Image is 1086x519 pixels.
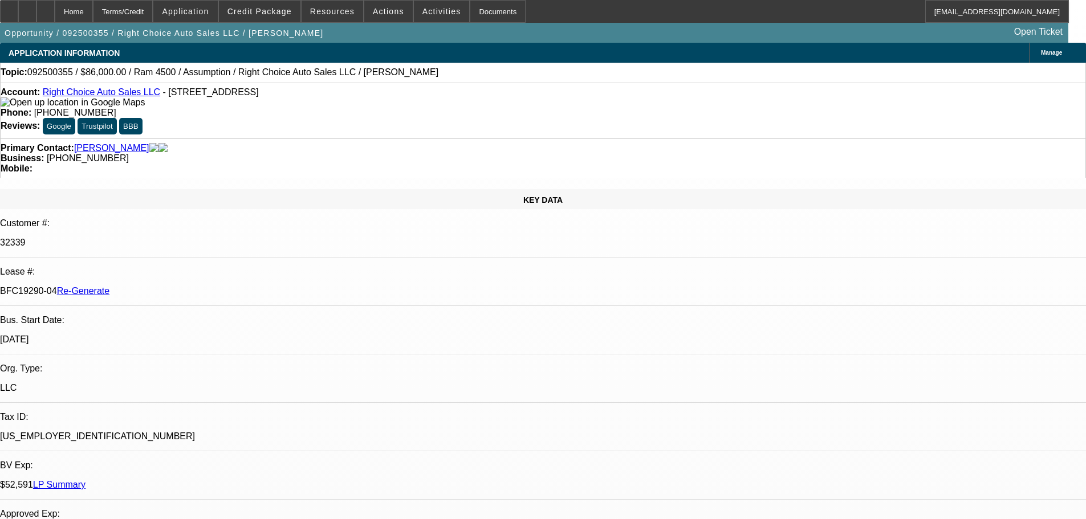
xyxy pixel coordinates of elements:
[414,1,470,22] button: Activities
[1,143,74,153] strong: Primary Contact:
[219,1,300,22] button: Credit Package
[1,97,145,108] img: Open up location in Google Maps
[364,1,413,22] button: Actions
[163,87,259,97] span: - [STREET_ADDRESS]
[1,87,40,97] strong: Account:
[1041,50,1062,56] span: Manage
[74,143,149,153] a: [PERSON_NAME]
[57,286,110,296] a: Re-Generate
[227,7,292,16] span: Credit Package
[34,108,116,117] span: [PHONE_NUMBER]
[310,7,355,16] span: Resources
[373,7,404,16] span: Actions
[33,480,86,489] a: LP Summary
[1,153,44,163] strong: Business:
[1,108,31,117] strong: Phone:
[1,97,145,107] a: View Google Maps
[9,48,120,58] span: APPLICATION INFORMATION
[523,195,563,205] span: KEY DATA
[153,1,217,22] button: Application
[162,7,209,16] span: Application
[158,143,168,153] img: linkedin-icon.png
[422,7,461,16] span: Activities
[302,1,363,22] button: Resources
[78,118,116,134] button: Trustpilot
[1,164,32,173] strong: Mobile:
[43,118,75,134] button: Google
[47,153,129,163] span: [PHONE_NUMBER]
[149,143,158,153] img: facebook-icon.png
[43,87,160,97] a: Right Choice Auto Sales LLC
[1,67,27,77] strong: Topic:
[1010,22,1067,42] a: Open Ticket
[27,67,438,77] span: 092500355 / $86,000.00 / Ram 4500 / Assumption / Right Choice Auto Sales LLC / [PERSON_NAME]
[1,121,40,130] strong: Reviews:
[5,28,323,38] span: Opportunity / 092500355 / Right Choice Auto Sales LLC / [PERSON_NAME]
[119,118,143,134] button: BBB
